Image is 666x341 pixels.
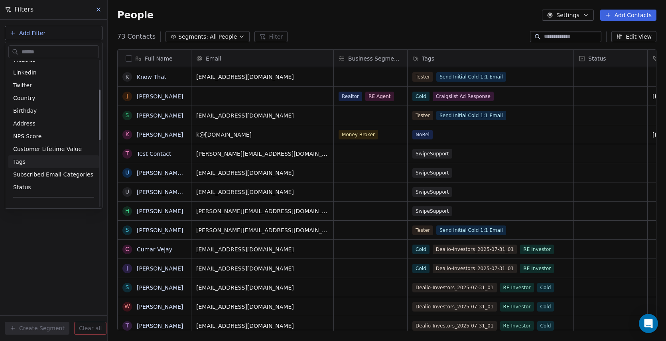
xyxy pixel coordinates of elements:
span: Subscribed Email Categories [13,170,93,178]
span: LinkedIn [13,69,37,76]
span: Twitter [13,81,32,89]
span: Country [13,94,35,102]
span: NPS Score [13,132,41,140]
span: Address [13,120,35,127]
span: System [13,203,34,211]
span: Birthday [13,107,37,115]
span: Tags [13,158,26,166]
span: Status [13,183,31,191]
span: Customer Lifetime Value [13,145,82,153]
